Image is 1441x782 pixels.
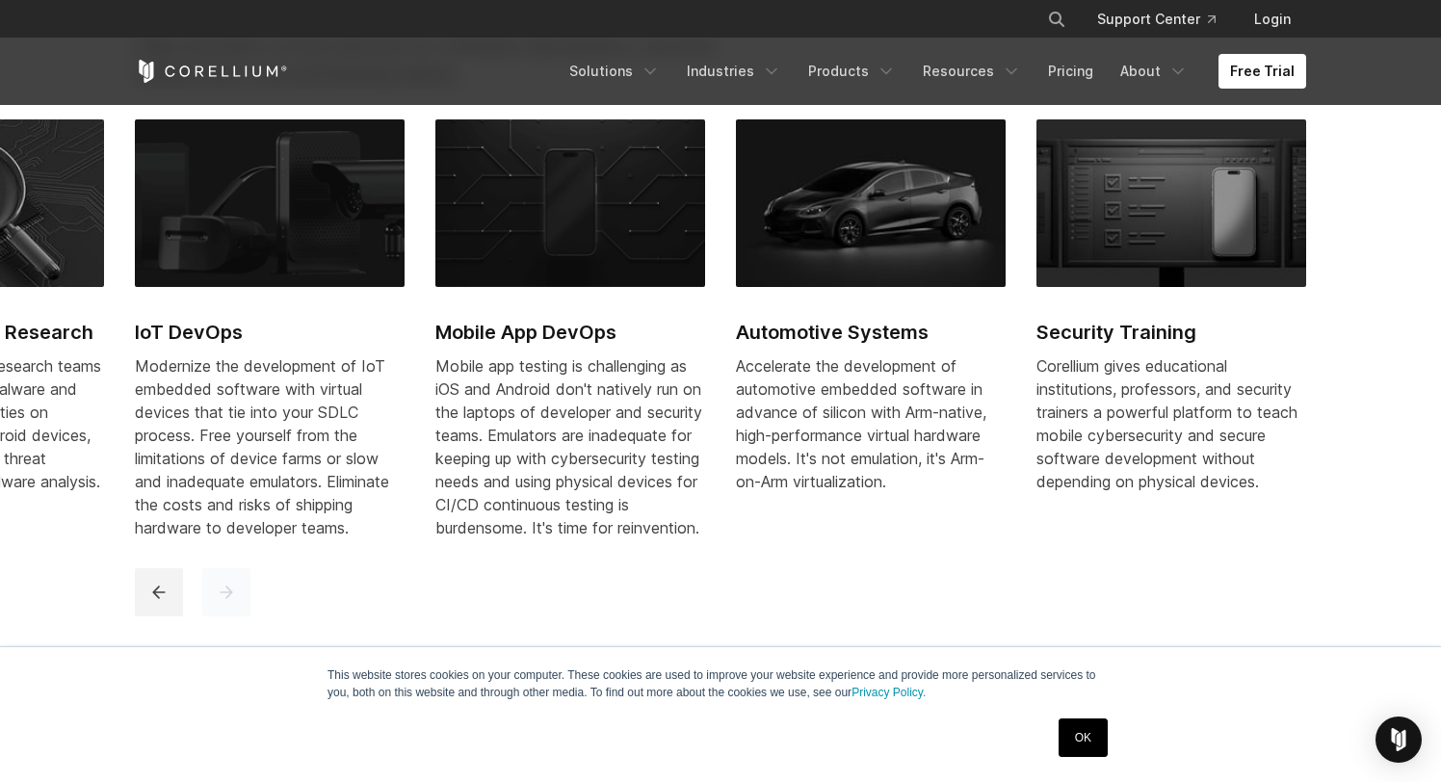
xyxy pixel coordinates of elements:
[1024,2,1306,37] div: Navigation Menu
[135,119,405,287] img: IoT DevOps
[797,54,907,89] a: Products
[135,119,405,562] a: IoT DevOps IoT DevOps Modernize the development of IoT embedded software with virtual devices tha...
[135,354,405,539] div: Modernize the development of IoT embedded software with virtual devices that tie into your SDLC p...
[736,318,1006,347] h2: Automotive Systems
[435,354,705,539] div: Mobile app testing is challenging as iOS and Android don't natively run on the laptops of develop...
[135,568,183,616] button: previous
[1082,2,1231,37] a: Support Center
[736,119,1006,287] img: Automotive Systems
[736,119,1006,532] a: Automotive Systems Automotive Systems Accelerate the development of automotive embedded software ...
[1036,119,1306,287] img: Black UI showing checklist interface and iPhone mockup, symbolizing mobile app testing and vulner...
[1036,354,1306,493] p: Corellium gives educational institutions, professors, and security trainers a powerful platform t...
[1239,2,1306,37] a: Login
[558,54,1306,89] div: Navigation Menu
[327,666,1113,701] p: This website stores cookies on your computer. These cookies are used to improve your website expe...
[736,354,1006,493] p: Accelerate the development of automotive embedded software in advance of silicon with Arm-native,...
[1218,54,1306,89] a: Free Trial
[1059,718,1108,757] a: OK
[1036,119,1306,532] a: Black UI showing checklist interface and iPhone mockup, symbolizing mobile app testing and vulner...
[1375,717,1422,763] div: Open Intercom Messenger
[202,568,250,616] button: next
[1036,318,1306,347] h2: Security Training
[1109,54,1199,89] a: About
[1039,2,1074,37] button: Search
[1036,54,1105,89] a: Pricing
[675,54,793,89] a: Industries
[435,119,705,287] img: Mobile App DevOps
[911,54,1033,89] a: Resources
[435,318,705,347] h2: Mobile App DevOps
[135,318,405,347] h2: IoT DevOps
[435,119,705,562] a: Mobile App DevOps Mobile App DevOps Mobile app testing is challenging as iOS and Android don't na...
[558,54,671,89] a: Solutions
[135,60,288,83] a: Corellium Home
[851,686,926,699] a: Privacy Policy.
